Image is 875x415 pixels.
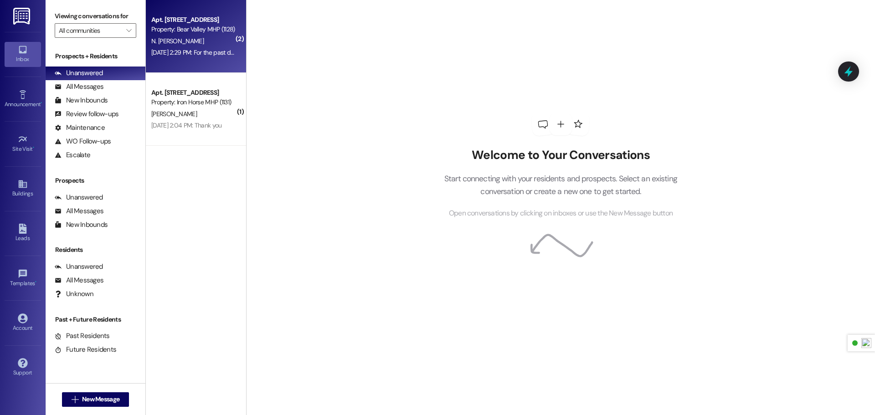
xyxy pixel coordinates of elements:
img: ResiDesk Logo [13,8,32,25]
button: New Message [62,392,129,407]
div: Unanswered [55,262,103,272]
div: Maintenance [55,123,105,133]
span: Open conversations by clicking on inboxes or use the New Message button [449,208,673,219]
div: Unanswered [55,193,103,202]
span: • [35,279,36,285]
div: Residents [46,245,145,255]
a: Buildings [5,176,41,201]
i:  [72,396,78,403]
a: Inbox [5,42,41,67]
div: Escalate [55,150,90,160]
a: Site Visit • [5,132,41,156]
div: Past Residents [55,331,110,341]
span: • [33,144,34,151]
div: [DATE] 2:04 PM: Thank you [151,121,222,129]
div: [DATE] 2:29 PM: For the past due amount [151,48,259,56]
div: Property: Bear Valley MHP (1128) [151,25,236,34]
span: N. [PERSON_NAME] [151,37,204,45]
div: Apt. [STREET_ADDRESS] [151,15,236,25]
div: New Inbounds [55,220,108,230]
div: Property: Iron Horse MHP (1131) [151,97,236,107]
div: WO Follow-ups [55,137,111,146]
div: Unknown [55,289,93,299]
div: Past + Future Residents [46,315,145,324]
span: [PERSON_NAME] [151,110,197,118]
span: • [41,100,42,106]
p: Start connecting with your residents and prospects. Select an existing conversation or create a n... [430,172,691,198]
i:  [126,27,131,34]
a: Leads [5,221,41,246]
div: All Messages [55,206,103,216]
a: Support [5,355,41,380]
input: All communities [59,23,122,38]
div: All Messages [55,82,103,92]
div: Future Residents [55,345,116,354]
div: Prospects [46,176,145,185]
div: New Inbounds [55,96,108,105]
span: New Message [82,395,119,404]
div: Review follow-ups [55,109,118,119]
label: Viewing conversations for [55,9,136,23]
div: All Messages [55,276,103,285]
div: Prospects + Residents [46,51,145,61]
div: Apt. [STREET_ADDRESS] [151,88,236,97]
a: Account [5,311,41,335]
a: Templates • [5,266,41,291]
div: Unanswered [55,68,103,78]
h2: Welcome to Your Conversations [430,148,691,163]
